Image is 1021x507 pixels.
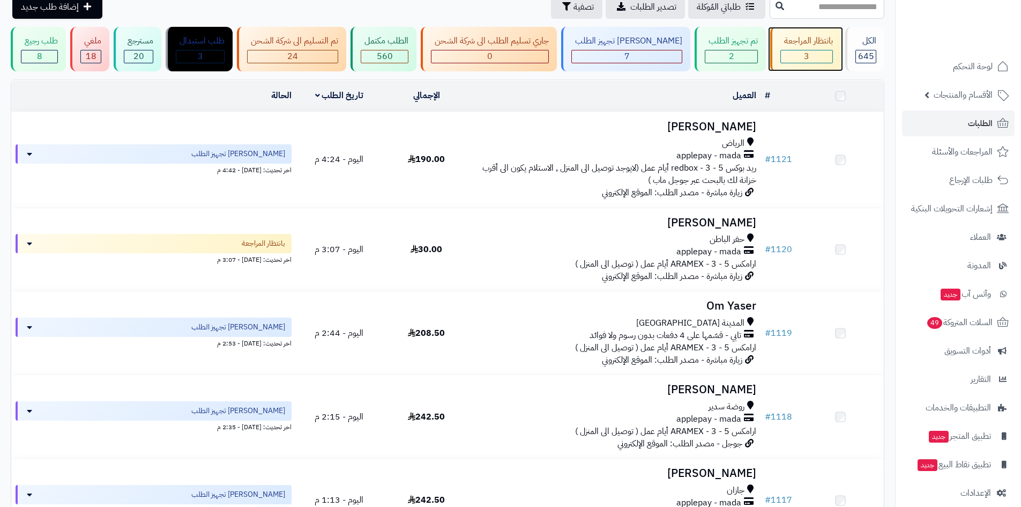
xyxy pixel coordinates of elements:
[636,317,744,329] span: المدينة [GEOGRAPHIC_DATA]
[624,50,630,63] span: 7
[941,289,960,300] span: جديد
[676,246,741,258] span: applepay - mada
[692,27,768,71] a: تم تجهيز الطلب 2
[16,253,292,264] div: اخر تحديث: [DATE] - 3:07 م
[765,243,792,256] a: #1120
[953,59,993,74] span: لوحة التحكم
[902,196,1015,222] a: إشعارات التحويلات البنكية
[559,27,692,71] a: [PERSON_NAME] تجهيز الطلب 7
[902,423,1015,449] a: تطبيق المتجرجديد
[765,327,792,340] a: #1119
[765,327,771,340] span: #
[765,494,792,506] a: #1117
[858,50,874,63] span: 645
[765,410,792,423] a: #1118
[191,489,285,500] span: [PERSON_NAME] تجهيز الطلب
[602,354,742,366] span: زيارة مباشرة - مصدر الطلب: الموقع الإلكتروني
[482,161,756,187] span: ريد بوكس redbox - 3 - 5 أيام عمل (لايوجد توصيل الى المنزل , الاستلام يكون الى أقرب خزانة لك بالبح...
[765,243,771,256] span: #
[474,121,756,133] h3: [PERSON_NAME]
[765,153,792,166] a: #1121
[617,437,742,450] span: جوجل - مصدر الطلب: الموقع الإلكتروني
[733,89,756,102] a: العميل
[765,153,771,166] span: #
[163,27,235,71] a: طلب استبدال 3
[21,35,58,47] div: طلب رجيع
[315,410,363,423] span: اليوم - 2:15 م
[918,459,937,471] span: جديد
[710,233,744,246] span: حفر الباطن
[705,50,757,63] div: 2
[16,164,292,175] div: اخر تحديث: [DATE] - 4:42 م
[902,111,1015,136] a: الطلبات
[431,35,549,47] div: جاري تسليم الطلب الى شركة الشحن
[315,89,364,102] a: تاريخ الطلب
[247,35,338,47] div: تم التسليم الى شركة الشحن
[361,50,408,63] div: 560
[431,50,548,63] div: 0
[575,425,756,438] span: ارامكس ARAMEX - 3 - 5 أيام عمل ( توصيل الى المنزل )
[21,1,79,13] span: إضافة طلب جديد
[929,431,949,443] span: جديد
[630,1,676,13] span: تصدير الطلبات
[411,243,442,256] span: 30.00
[902,310,1015,335] a: السلات المتروكة49
[361,35,408,47] div: الطلب مكتمل
[474,300,756,312] h3: Om Yaser
[133,50,144,63] span: 20
[487,50,493,63] span: 0
[315,494,363,506] span: اليوم - 1:13 م
[676,150,741,162] span: applepay - mada
[191,149,285,159] span: [PERSON_NAME] تجهيز الطلب
[235,27,348,71] a: تم التسليم الى شركة الشحن 24
[315,243,363,256] span: اليوم - 3:07 م
[348,27,419,71] a: الطلب مكتمل 560
[21,50,57,63] div: 8
[927,317,942,329] span: 49
[408,494,445,506] span: 242.50
[474,467,756,480] h3: [PERSON_NAME]
[855,35,876,47] div: الكل
[934,87,993,102] span: الأقسام والمنتجات
[765,410,771,423] span: #
[315,153,363,166] span: اليوم - 4:24 م
[940,286,991,302] span: وآتس آب
[242,238,285,249] span: بانتظار المراجعة
[967,258,991,273] span: المدونة
[575,258,756,270] span: ارامكس ARAMEX - 3 - 5 أيام عمل ( توصيل الى المنزل )
[902,338,1015,364] a: أدوات التسويق
[926,315,993,330] span: السلات المتروكة
[932,144,993,159] span: المراجعات والأسئلة
[377,50,393,63] span: 560
[902,395,1015,421] a: التطبيقات والخدمات
[80,35,101,47] div: ملغي
[970,230,991,245] span: العملاء
[81,50,101,63] div: 18
[765,494,771,506] span: #
[960,486,991,501] span: الإعدادات
[902,281,1015,307] a: وآتس آبجديد
[124,50,153,63] div: 20
[9,27,68,71] a: طلب رجيع 8
[408,327,445,340] span: 208.50
[287,50,298,63] span: 24
[902,224,1015,250] a: العملاء
[902,253,1015,278] a: المدونة
[916,457,991,472] span: تطبيق نقاط البيع
[16,337,292,348] div: اخر تحديث: [DATE] - 2:53 م
[765,89,770,102] a: #
[315,327,363,340] span: اليوم - 2:44 م
[419,27,559,71] a: جاري تسليم الطلب الى شركة الشحن 0
[902,54,1015,79] a: لوحة التحكم
[198,50,203,63] span: 3
[176,35,225,47] div: طلب استبدال
[926,400,991,415] span: التطبيقات والخدمات
[911,201,993,216] span: إشعارات التحويلات البنكية
[968,116,993,131] span: الطلبات
[902,452,1015,477] a: تطبيق نقاط البيعجديد
[902,139,1015,165] a: المراجعات والأسئلة
[727,484,744,497] span: جازان
[697,1,741,13] span: طلباتي المُوكلة
[709,401,744,413] span: روضة سدير
[176,50,224,63] div: 3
